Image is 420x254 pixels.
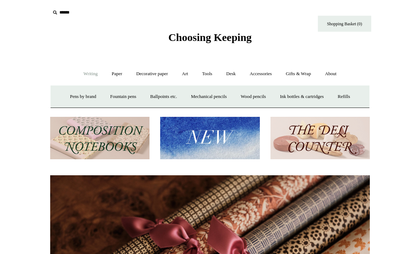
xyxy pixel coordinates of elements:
[271,117,370,159] img: The Deli Counter
[160,117,259,159] img: New.jpg__PID:f73bdf93-380a-4a35-bcfe-7823039498e1
[168,37,252,42] a: Choosing Keeping
[318,16,371,32] a: Shopping Basket (0)
[64,87,103,106] a: Pens by brand
[168,31,252,43] span: Choosing Keeping
[144,87,183,106] a: Ballpoints etc.
[104,87,142,106] a: Fountain pens
[243,64,278,83] a: Accessories
[234,87,272,106] a: Wood pencils
[319,64,343,83] a: About
[220,64,242,83] a: Desk
[130,64,174,83] a: Decorative paper
[273,87,330,106] a: Ink bottles & cartridges
[196,64,219,83] a: Tools
[105,64,129,83] a: Paper
[77,64,104,83] a: Writing
[175,64,194,83] a: Art
[331,87,357,106] a: Refills
[279,64,317,83] a: Gifts & Wrap
[50,117,149,159] img: 202302 Composition ledgers.jpg__PID:69722ee6-fa44-49dd-a067-31375e5d54ec
[184,87,233,106] a: Mechanical pencils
